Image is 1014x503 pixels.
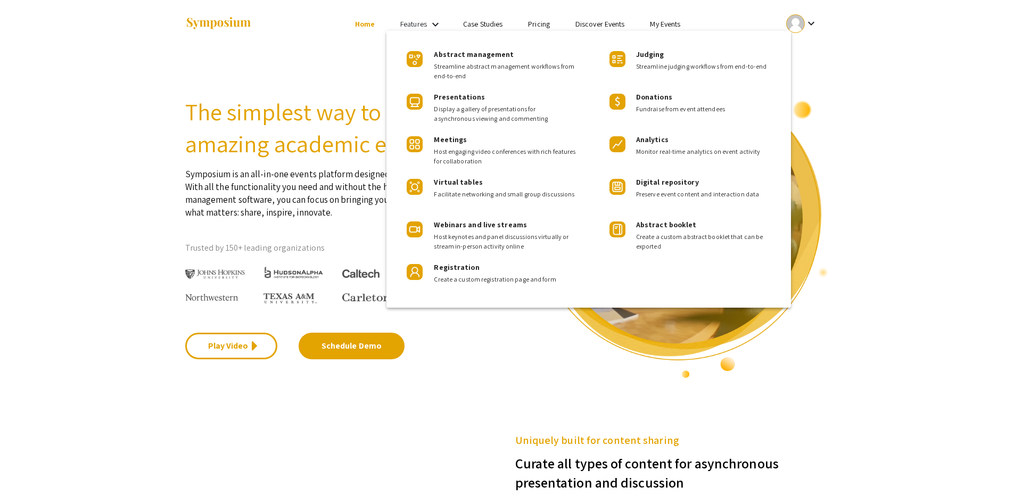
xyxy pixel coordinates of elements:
span: Preserve event content and interaction data [636,189,776,199]
img: Product Icon [407,94,423,110]
span: Webinars and live streams [434,220,527,229]
img: Product Icon [609,51,625,67]
span: Streamline abstract management workflows from end-to-end [434,62,577,81]
img: Product Icon [407,136,423,152]
span: Digital repository [636,177,699,187]
span: Create a custom abstract booklet that can be exported [636,232,776,251]
span: Donations [636,92,672,102]
img: Product Icon [407,264,423,280]
span: Facilitate networking and small group discussions [434,189,577,199]
span: Registration [434,262,479,272]
span: Judging [636,50,664,59]
img: Product Icon [609,136,625,152]
span: Analytics [636,135,669,144]
img: Product Icon [609,94,625,110]
span: Create a custom registration page and form [434,275,577,284]
span: Host engaging video conferences with rich features for collaboration [434,147,577,166]
span: Fundraise from event attendees [636,104,776,114]
span: Meetings [434,135,467,144]
img: Product Icon [407,51,423,67]
span: Virtual tables [434,177,482,187]
span: Abstract booklet [636,220,697,229]
span: Host keynotes and panel discussions virtually or stream in-person activity online [434,232,577,251]
span: Monitor real-time analytics on event activity [636,147,776,156]
img: Product Icon [609,179,625,195]
span: Streamline judging workflows from end-to-end [636,62,776,71]
img: Product Icon [609,221,625,237]
img: Product Icon [407,179,423,195]
span: Display a gallery of presentations for asynchronous viewing and commenting [434,104,577,123]
span: Presentations [434,92,484,102]
img: Product Icon [407,221,423,237]
span: Abstract management [434,50,514,59]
